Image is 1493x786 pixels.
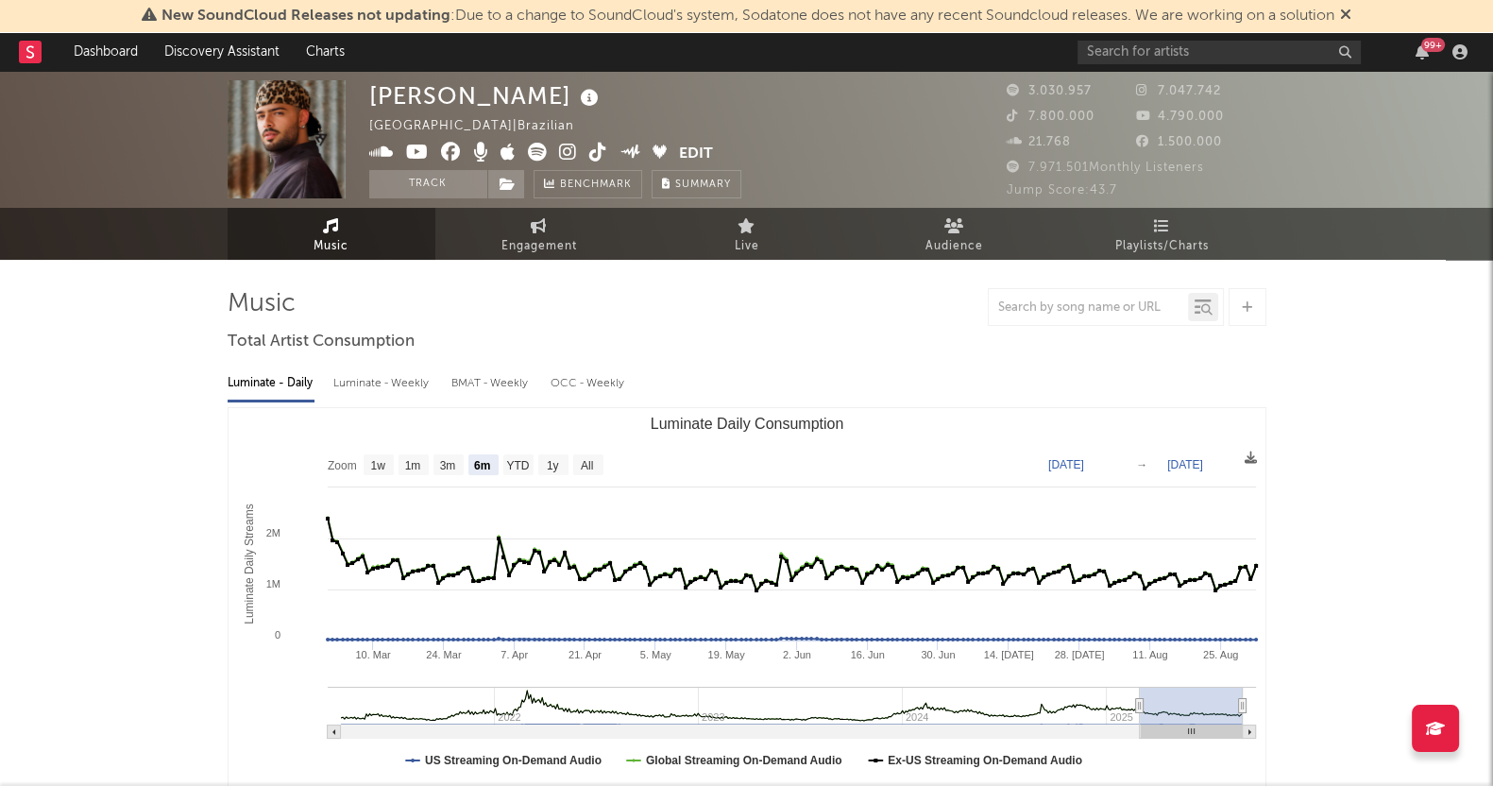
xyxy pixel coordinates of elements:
text: 1y [546,459,558,472]
div: [GEOGRAPHIC_DATA] | Brazilian [369,115,596,138]
text: 1m [404,459,420,472]
text: 24. Mar [426,649,462,660]
a: Discovery Assistant [151,33,293,71]
text: 2M [265,527,280,538]
text: [DATE] [1167,458,1203,471]
span: Summary [675,179,731,190]
text: US Streaming On-Demand Audio [425,754,602,767]
span: 4.790.000 [1136,111,1224,123]
span: New SoundCloud Releases not updating [161,9,450,24]
span: Total Artist Consumption [228,331,415,353]
button: 99+ [1416,44,1429,60]
text: YTD [506,459,529,472]
text: 21. Apr [568,649,602,660]
span: 7.971.501 Monthly Listeners [1007,162,1204,174]
text: → [1136,458,1147,471]
span: Engagement [501,235,577,258]
span: Live [735,235,759,258]
text: 14. [DATE] [983,649,1033,660]
span: Playlists/Charts [1115,235,1209,258]
a: Dashboard [60,33,151,71]
a: Live [643,208,851,260]
text: 5. May [639,649,671,660]
div: 99 + [1421,38,1445,52]
a: Music [228,208,435,260]
input: Search for artists [1077,41,1361,64]
span: 3.030.957 [1007,85,1092,97]
text: 16. Jun [850,649,884,660]
text: 3m [439,459,455,472]
button: Summary [652,170,741,198]
text: Ex-US Streaming On-Demand Audio [888,754,1082,767]
input: Search by song name or URL [989,300,1188,316]
text: Luminate Daily Streams [243,504,256,624]
text: 28. [DATE] [1054,649,1104,660]
span: 7.800.000 [1007,111,1094,123]
text: 7. Apr [500,649,528,660]
a: Audience [851,208,1059,260]
a: Charts [293,33,358,71]
div: Luminate - Weekly [333,367,433,400]
div: OCC - Weekly [551,367,626,400]
text: 1M [265,578,280,589]
div: Luminate - Daily [228,367,314,400]
text: All [580,459,592,472]
text: 6m [473,459,489,472]
button: Edit [679,143,713,166]
a: Playlists/Charts [1059,208,1266,260]
text: Global Streaming On-Demand Audio [645,754,841,767]
text: 30. Jun [921,649,955,660]
text: Luminate Daily Consumption [650,416,843,432]
text: 10. Mar [355,649,391,660]
text: 25. Aug [1202,649,1237,660]
a: Benchmark [534,170,642,198]
span: Audience [925,235,983,258]
span: Dismiss [1340,9,1351,24]
div: BMAT - Weekly [451,367,532,400]
span: Jump Score: 43.7 [1007,184,1117,196]
text: 11. Aug [1132,649,1167,660]
text: 2. Jun [782,649,810,660]
a: Engagement [435,208,643,260]
text: [DATE] [1048,458,1084,471]
span: Benchmark [560,174,632,196]
text: 19. May [707,649,745,660]
span: 1.500.000 [1136,136,1222,148]
span: Music [314,235,348,258]
text: Zoom [328,459,357,472]
svg: Luminate Daily Consumption [229,408,1265,786]
text: 1w [370,459,385,472]
span: 21.768 [1007,136,1071,148]
span: 7.047.742 [1136,85,1221,97]
span: : Due to a change to SoundCloud's system, Sodatone does not have any recent Soundcloud releases. ... [161,9,1334,24]
button: Track [369,170,487,198]
div: [PERSON_NAME] [369,80,603,111]
text: 0 [274,629,280,641]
